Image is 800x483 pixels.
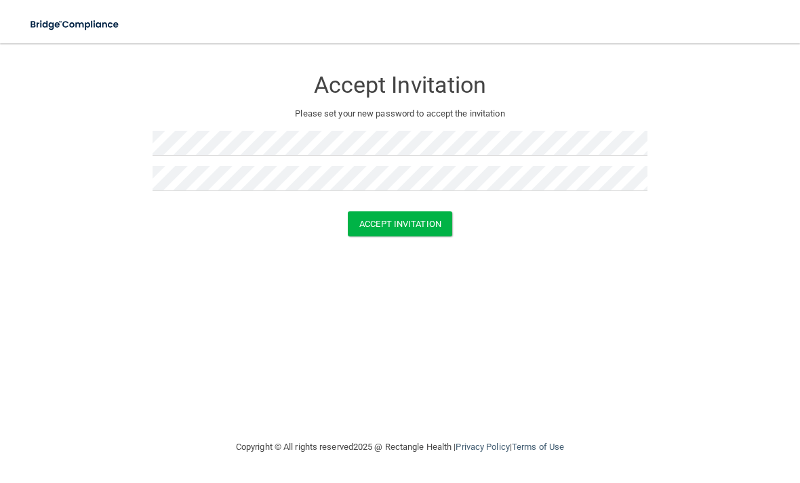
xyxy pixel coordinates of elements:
[512,442,564,452] a: Terms of Use
[456,442,509,452] a: Privacy Policy
[348,211,452,236] button: Accept Invitation
[153,72,647,98] h3: Accept Invitation
[20,11,130,39] img: bridge_compliance_login_screen.278c3ca4.svg
[153,425,647,469] div: Copyright © All rights reserved 2025 @ Rectangle Health | |
[163,106,637,122] p: Please set your new password to accept the invitation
